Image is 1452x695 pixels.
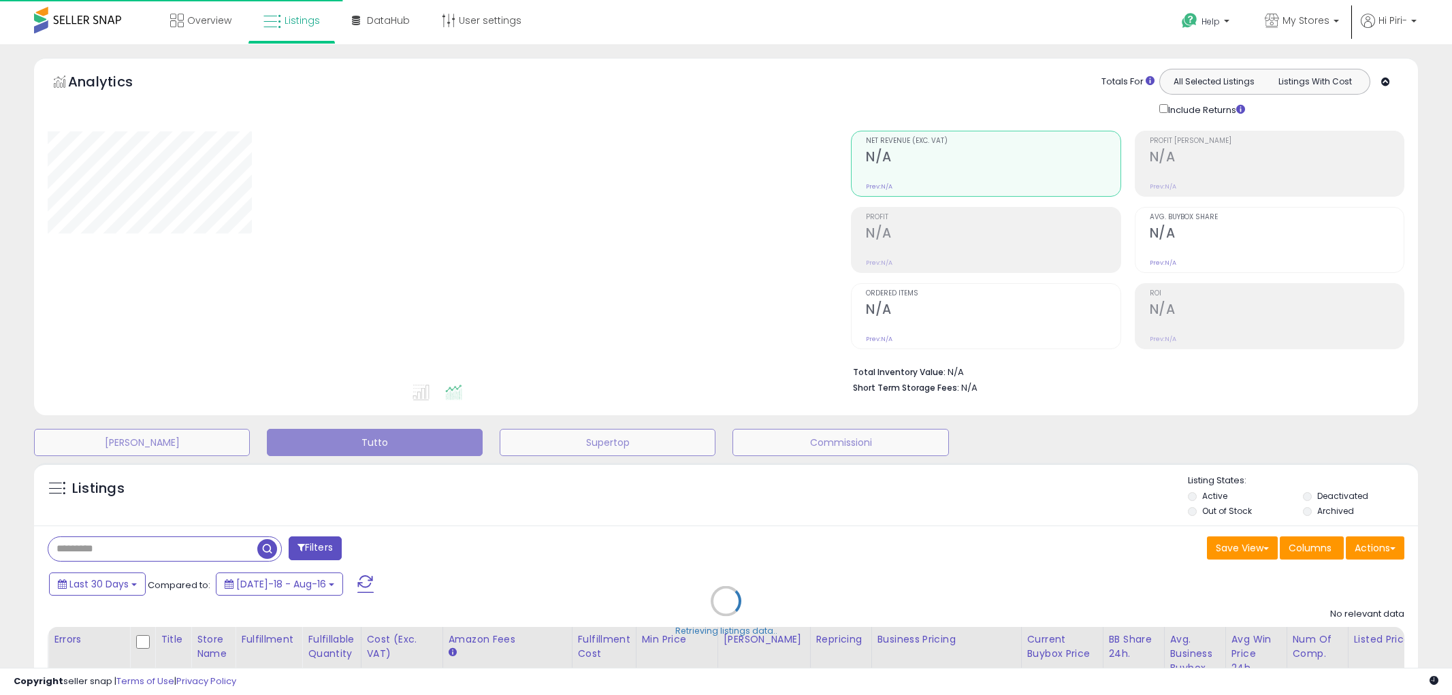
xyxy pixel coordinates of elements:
[866,302,1120,320] h2: N/A
[866,290,1120,297] span: Ordered Items
[866,225,1120,244] h2: N/A
[1282,14,1329,27] span: My Stores
[367,14,410,27] span: DataHub
[1150,290,1404,297] span: ROI
[34,429,250,456] button: [PERSON_NAME]
[1150,149,1404,167] h2: N/A
[1163,73,1265,91] button: All Selected Listings
[267,429,483,456] button: Tutto
[1264,73,1366,91] button: Listings With Cost
[866,335,892,343] small: Prev: N/A
[1171,2,1243,44] a: Help
[1201,16,1220,27] span: Help
[853,366,946,378] b: Total Inventory Value:
[866,149,1120,167] h2: N/A
[14,675,63,688] strong: Copyright
[866,214,1120,221] span: Profit
[1378,14,1407,27] span: Hi Piri-
[1361,14,1417,44] a: Hi Piri-
[1150,225,1404,244] h2: N/A
[866,259,892,267] small: Prev: N/A
[500,429,715,456] button: Supertop
[285,14,320,27] span: Listings
[1150,335,1176,343] small: Prev: N/A
[1101,76,1155,88] div: Totals For
[1150,302,1404,320] h2: N/A
[1150,182,1176,191] small: Prev: N/A
[961,381,978,394] span: N/A
[866,182,892,191] small: Prev: N/A
[68,72,159,95] h5: Analytics
[732,429,948,456] button: Commissioni
[853,382,959,393] b: Short Term Storage Fees:
[853,363,1394,379] li: N/A
[1150,138,1404,145] span: Profit [PERSON_NAME]
[14,675,236,688] div: seller snap | |
[1149,101,1261,117] div: Include Returns
[187,14,231,27] span: Overview
[1181,12,1198,29] i: Get Help
[1150,214,1404,221] span: Avg. Buybox Share
[675,625,777,637] div: Retrieving listings data..
[1150,259,1176,267] small: Prev: N/A
[866,138,1120,145] span: Net Revenue (Exc. VAT)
